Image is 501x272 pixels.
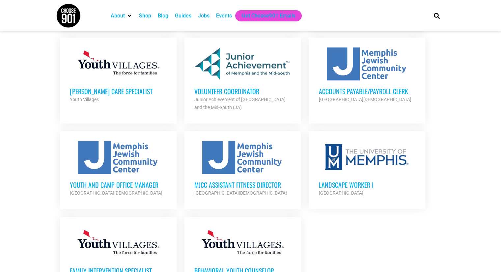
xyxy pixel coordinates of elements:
a: [PERSON_NAME] Care Specialist Youth Villages [60,38,177,113]
h3: Volunteer Coordinator [194,87,291,95]
strong: [GEOGRAPHIC_DATA][DEMOGRAPHIC_DATA] [194,190,287,196]
strong: [GEOGRAPHIC_DATA][DEMOGRAPHIC_DATA] [70,190,162,196]
h3: Accounts Payable/Payroll Clerk [319,87,415,95]
a: Blog [158,12,168,20]
a: Accounts Payable/Payroll Clerk [GEOGRAPHIC_DATA][DEMOGRAPHIC_DATA] [309,38,425,113]
h3: Landscape Worker I [319,180,415,189]
a: Landscape Worker I [GEOGRAPHIC_DATA] [309,131,425,207]
a: Jobs [198,12,209,20]
nav: Main nav [107,10,422,21]
a: Events [216,12,232,20]
h3: Youth and Camp Office Manager [70,180,167,189]
a: About [111,12,125,20]
strong: [GEOGRAPHIC_DATA] [319,190,363,196]
h3: MJCC Assistant Fitness Director [194,180,291,189]
strong: [GEOGRAPHIC_DATA][DEMOGRAPHIC_DATA] [319,97,411,102]
strong: Youth Villages [70,97,99,102]
strong: Junior Achievement of [GEOGRAPHIC_DATA] and the Mid-South (JA) [194,97,286,110]
a: Get Choose901 Emails [242,12,295,20]
a: MJCC Assistant Fitness Director [GEOGRAPHIC_DATA][DEMOGRAPHIC_DATA] [184,131,301,207]
div: About [107,10,136,21]
a: Youth and Camp Office Manager [GEOGRAPHIC_DATA][DEMOGRAPHIC_DATA] [60,131,177,207]
a: Guides [175,12,191,20]
div: Search [431,10,442,21]
a: Shop [139,12,151,20]
h3: [PERSON_NAME] Care Specialist [70,87,167,95]
a: Volunteer Coordinator Junior Achievement of [GEOGRAPHIC_DATA] and the Mid-South (JA) [184,38,301,121]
